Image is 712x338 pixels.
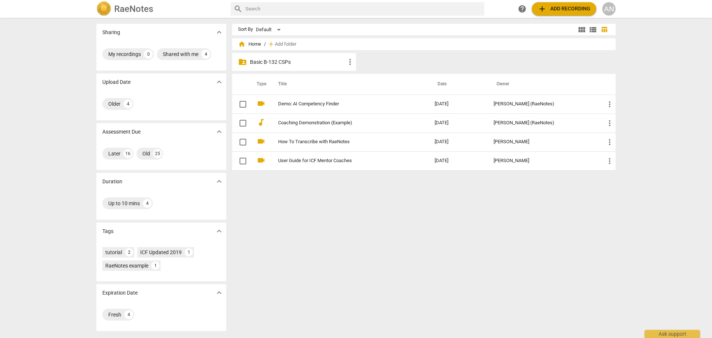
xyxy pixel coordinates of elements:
[102,227,113,235] p: Tags
[108,50,141,58] div: My recordings
[429,132,488,151] td: [DATE]
[605,100,614,109] span: more_vert
[125,248,133,256] div: 2
[346,58,355,66] span: more_vert
[102,128,141,136] p: Assessment Due
[601,26,608,33] span: table_chart
[214,176,225,187] button: Show more
[267,40,275,48] span: add
[429,95,488,114] td: [DATE]
[250,58,346,66] p: Basic B-132 CSPs
[245,3,481,15] input: Search
[124,310,133,319] div: 4
[238,40,261,48] span: Home
[494,139,593,145] div: [PERSON_NAME]
[108,311,121,318] div: Fresh
[214,76,225,88] button: Show more
[105,249,122,256] div: tutorial
[278,120,408,126] a: Coaching Demonstration (Example)
[234,4,243,13] span: search
[257,99,266,108] span: videocam
[102,29,120,36] p: Sharing
[576,24,587,35] button: Tile view
[257,156,266,165] span: videocam
[201,50,210,59] div: 4
[214,27,225,38] button: Show more
[264,42,266,47] span: /
[108,150,121,157] div: Later
[108,100,121,108] div: Older
[494,158,593,164] div: [PERSON_NAME]
[602,2,616,16] button: AN
[142,150,150,157] div: Old
[494,101,593,107] div: [PERSON_NAME] (RaeNotes)
[251,74,269,95] th: Type
[257,137,266,146] span: videocam
[605,157,614,165] span: more_vert
[163,50,198,58] div: Shared with me
[587,24,599,35] button: List view
[518,4,527,13] span: help
[108,200,140,207] div: Up to 10 mins
[599,24,610,35] button: Table view
[429,74,488,95] th: Date
[605,138,614,147] span: more_vert
[114,4,153,14] h2: RaeNotes
[238,27,253,32] div: Sort By
[429,114,488,132] td: [DATE]
[215,28,224,37] span: expand_more
[215,227,224,236] span: expand_more
[215,288,224,297] span: expand_more
[645,330,700,338] div: Ask support
[140,249,182,256] div: ICF Updated 2019
[488,74,599,95] th: Owner
[123,149,132,158] div: 16
[589,25,597,34] span: view_list
[214,126,225,137] button: Show more
[185,248,193,256] div: 1
[515,2,529,16] a: Help
[278,101,408,107] a: Demo: AI Competency Finder
[275,42,296,47] span: Add folder
[214,226,225,237] button: Show more
[215,127,224,136] span: expand_more
[102,78,131,86] p: Upload Date
[151,262,159,270] div: 1
[278,158,408,164] a: User Guide for ICF Mentor Coaches
[143,199,152,208] div: 4
[214,287,225,298] button: Show more
[257,118,266,127] span: audiotrack
[538,4,590,13] span: Add recording
[215,177,224,186] span: expand_more
[269,74,429,95] th: Title
[144,50,153,59] div: 0
[123,99,132,108] div: 4
[96,1,225,16] a: LogoRaeNotes
[429,151,488,170] td: [DATE]
[238,58,247,66] span: folder_shared
[96,1,111,16] img: Logo
[605,119,614,128] span: more_vert
[256,24,283,36] div: Default
[494,120,593,126] div: [PERSON_NAME] (RaeNotes)
[105,262,148,269] div: RaeNotes example
[577,25,586,34] span: view_module
[102,289,138,297] p: Expiration Date
[532,2,596,16] button: Upload
[538,4,547,13] span: add
[102,178,122,186] p: Duration
[278,139,408,145] a: How To Transcribe with RaeNotes
[238,40,245,48] span: home
[215,78,224,86] span: expand_more
[153,149,162,158] div: 25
